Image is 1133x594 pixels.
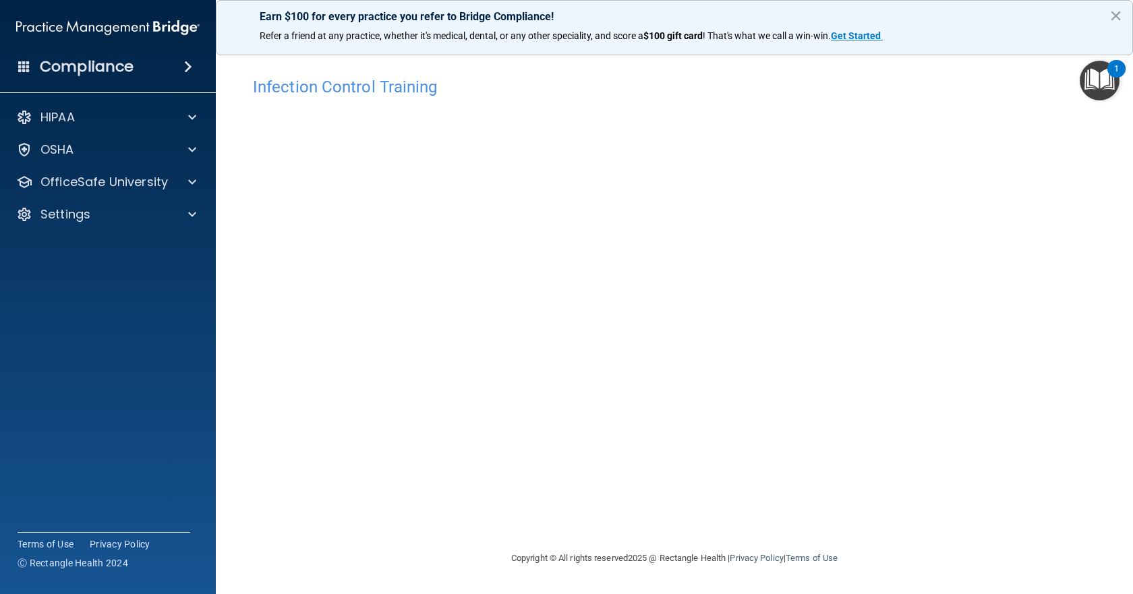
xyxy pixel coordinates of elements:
[40,109,75,125] p: HIPAA
[18,537,74,551] a: Terms of Use
[18,556,128,570] span: Ⓒ Rectangle Health 2024
[643,30,703,41] strong: $100 gift card
[40,174,168,190] p: OfficeSafe University
[1080,61,1120,100] button: Open Resource Center, 1 new notification
[260,10,1089,23] p: Earn $100 for every practice you refer to Bridge Compliance!
[40,206,90,222] p: Settings
[253,103,927,518] iframe: infection-control-training
[703,30,831,41] span: ! That's what we call a win-win.
[831,30,883,41] a: Get Started
[786,553,838,563] a: Terms of Use
[16,174,196,190] a: OfficeSafe University
[1114,69,1119,86] div: 1
[16,206,196,222] a: Settings
[1109,5,1122,26] button: Close
[16,109,196,125] a: HIPAA
[40,142,74,158] p: OSHA
[260,30,643,41] span: Refer a friend at any practice, whether it's medical, dental, or any other speciality, and score a
[253,78,1096,96] h4: Infection Control Training
[90,537,150,551] a: Privacy Policy
[831,30,881,41] strong: Get Started
[16,142,196,158] a: OSHA
[16,14,200,41] img: PMB logo
[428,537,921,580] div: Copyright © All rights reserved 2025 @ Rectangle Health | |
[40,57,134,76] h4: Compliance
[730,553,783,563] a: Privacy Policy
